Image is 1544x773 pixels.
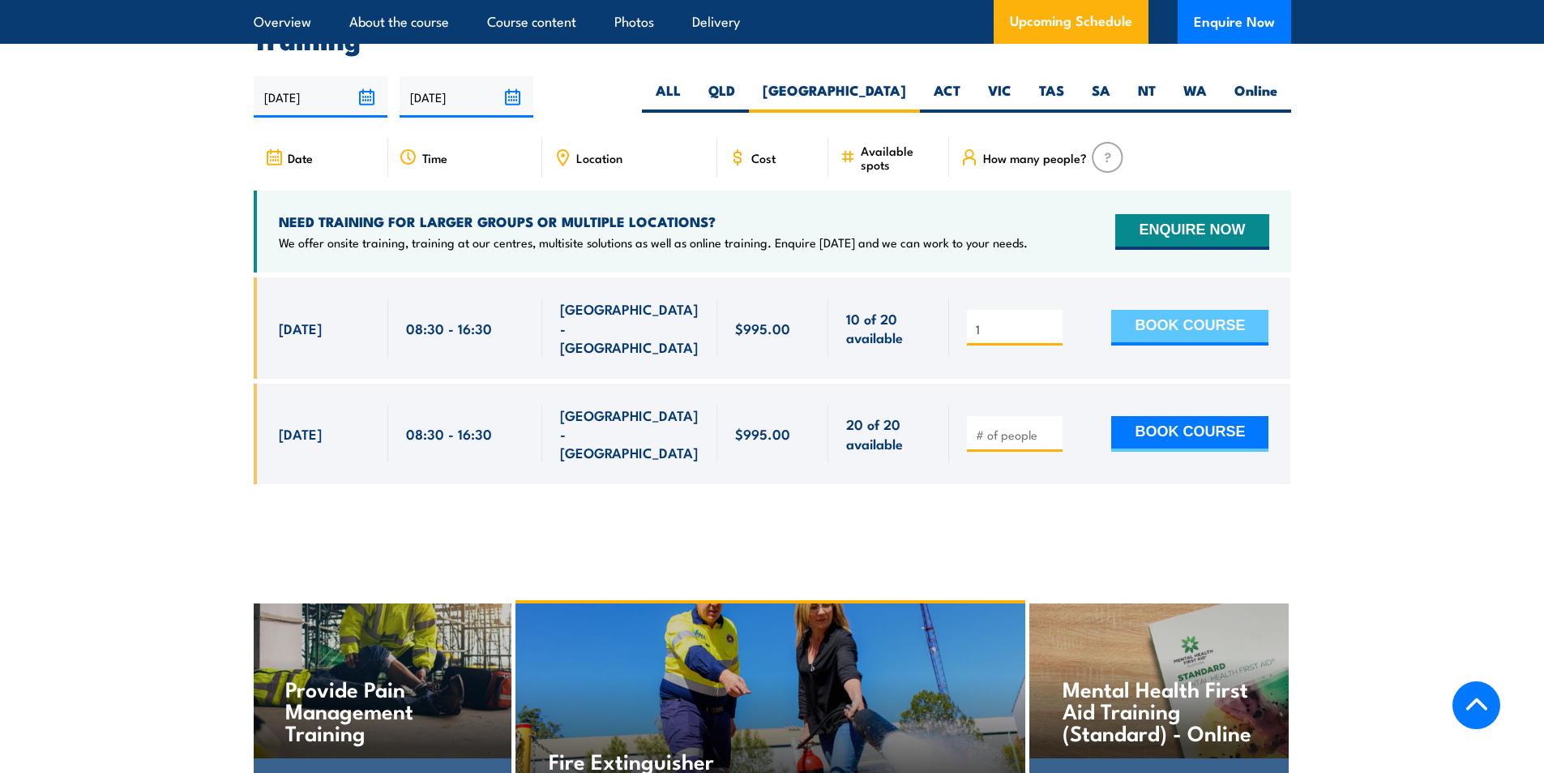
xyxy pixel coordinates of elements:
input: From date [254,76,387,118]
h4: NEED TRAINING FOR LARGER GROUPS OR MULTIPLE LOCATIONS? [279,213,1028,230]
label: VIC [974,81,1025,113]
span: [GEOGRAPHIC_DATA] - [GEOGRAPHIC_DATA] [560,406,699,462]
input: To date [400,76,533,118]
span: [GEOGRAPHIC_DATA] - [GEOGRAPHIC_DATA] [560,299,699,356]
label: SA [1078,81,1124,113]
button: ENQUIRE NOW [1115,214,1268,250]
span: 08:30 - 16:30 [406,424,492,443]
span: 10 of 20 available [846,309,931,347]
label: ACT [920,81,974,113]
span: $995.00 [735,319,790,337]
span: How many people? [983,151,1087,165]
input: # of people [976,427,1057,443]
label: [GEOGRAPHIC_DATA] [749,81,920,113]
span: $995.00 [735,424,790,443]
span: [DATE] [279,424,322,443]
label: TAS [1025,81,1078,113]
label: ALL [642,81,695,113]
span: 08:30 - 16:30 [406,319,492,337]
label: NT [1124,81,1170,113]
span: Available spots [861,144,938,171]
span: Cost [751,151,776,165]
span: 20 of 20 available [846,414,931,453]
label: QLD [695,81,749,113]
span: Time [422,151,447,165]
button: BOOK COURSE [1111,416,1268,452]
span: Date [288,151,313,165]
h2: UPCOMING SCHEDULE FOR - "NSW Health & Safety Representative Initial 5 Day Training" [254,5,1291,50]
span: Location [576,151,622,165]
label: WA [1170,81,1221,113]
label: Online [1221,81,1291,113]
h4: Mental Health First Aid Training (Standard) - Online [1063,677,1255,743]
span: [DATE] [279,319,322,337]
h4: Provide Pain Management Training [285,677,477,743]
input: # of people [976,321,1057,337]
p: We offer onsite training, training at our centres, multisite solutions as well as online training... [279,234,1028,251]
button: BOOK COURSE [1111,310,1268,346]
